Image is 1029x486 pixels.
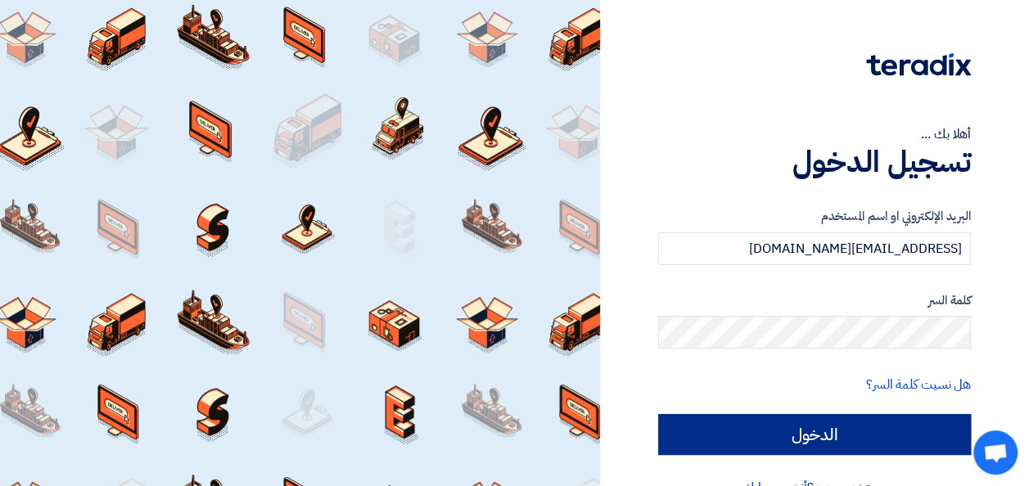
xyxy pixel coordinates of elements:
[658,232,971,265] input: أدخل بريد العمل الإلكتروني او اسم المستخدم الخاص بك ...
[658,207,971,226] label: البريد الإلكتروني او اسم المستخدم
[973,430,1018,475] div: Open chat
[658,291,971,310] label: كلمة السر
[658,144,971,180] h1: تسجيل الدخول
[866,53,971,76] img: Teradix logo
[866,375,971,394] a: هل نسيت كلمة السر؟
[658,124,971,144] div: أهلا بك ...
[658,414,971,455] input: الدخول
